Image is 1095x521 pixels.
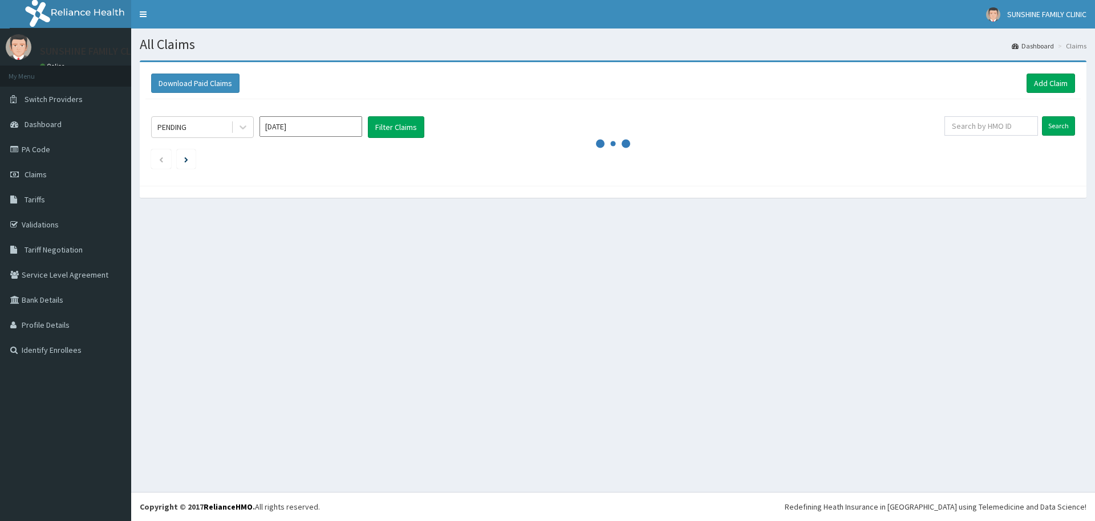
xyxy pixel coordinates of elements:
span: Claims [25,169,47,180]
img: User Image [6,34,31,60]
a: Online [40,62,67,70]
input: Select Month and Year [259,116,362,137]
input: Search by HMO ID [944,116,1038,136]
img: User Image [986,7,1000,22]
span: SUNSHINE FAMILY CLINIC [1007,9,1086,19]
strong: Copyright © 2017 . [140,502,255,512]
div: PENDING [157,121,186,133]
li: Claims [1055,41,1086,51]
a: Dashboard [1012,41,1054,51]
input: Search [1042,116,1075,136]
a: Add Claim [1027,74,1075,93]
h1: All Claims [140,37,1086,52]
a: Previous page [159,154,164,164]
a: RelianceHMO [204,502,253,512]
div: Redefining Heath Insurance in [GEOGRAPHIC_DATA] using Telemedicine and Data Science! [785,501,1086,512]
button: Download Paid Claims [151,74,240,93]
span: Tariff Negotiation [25,245,83,255]
footer: All rights reserved. [131,492,1095,521]
span: Tariffs [25,194,45,205]
svg: audio-loading [596,127,630,161]
button: Filter Claims [368,116,424,138]
a: Next page [184,154,188,164]
span: Dashboard [25,119,62,129]
p: SUNSHINE FAMILY CLINIC [40,46,149,56]
span: Switch Providers [25,94,83,104]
